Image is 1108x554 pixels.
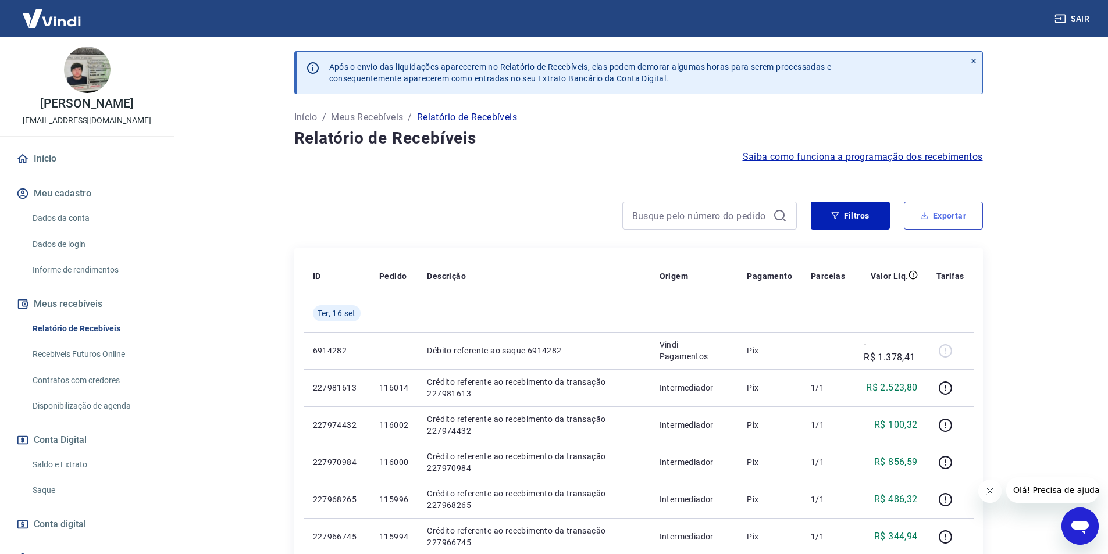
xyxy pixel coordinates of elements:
[747,270,792,282] p: Pagamento
[14,146,160,171] a: Início
[331,110,403,124] a: Meus Recebíveis
[866,381,917,395] p: R$ 2.523,80
[427,451,640,474] p: Crédito referente ao recebimento da transação 227970984
[747,494,792,505] p: Pix
[294,110,318,124] a: Início
[417,110,517,124] p: Relatório de Recebíveis
[811,494,845,505] p: 1/1
[379,494,408,505] p: 115996
[811,382,845,394] p: 1/1
[427,376,640,399] p: Crédito referente ao recebimento da transação 227981613
[379,531,408,542] p: 115994
[313,531,361,542] p: 227966745
[660,270,688,282] p: Origem
[747,345,792,356] p: Pix
[14,427,160,453] button: Conta Digital
[811,202,890,230] button: Filtros
[811,456,845,468] p: 1/1
[313,456,361,468] p: 227970984
[379,270,407,282] p: Pedido
[408,110,412,124] p: /
[28,394,160,418] a: Disponibilização de agenda
[313,345,361,356] p: 6914282
[660,456,729,468] p: Intermediador
[313,270,321,282] p: ID
[379,382,408,394] p: 116014
[14,1,90,36] img: Vindi
[660,494,729,505] p: Intermediador
[379,456,408,468] p: 116000
[811,270,845,282] p: Parcelas
[1052,8,1094,30] button: Sair
[747,419,792,431] p: Pix
[660,419,729,431] p: Intermediador
[34,516,86,532] span: Conta digital
[874,530,918,544] p: R$ 344,94
[64,47,111,93] img: 6e61b937-904a-4981-a2f4-9903c7d94729.jpeg
[747,382,792,394] p: Pix
[28,369,160,392] a: Contratos com credores
[743,150,983,164] a: Saiba como funciona a programação dos recebimentos
[904,202,983,230] button: Exportar
[864,337,918,364] p: -R$ 1.378,41
[28,478,160,502] a: Saque
[40,98,133,110] p: [PERSON_NAME]
[379,419,408,431] p: 116002
[318,308,356,319] span: Ter, 16 set
[313,419,361,431] p: 227974432
[660,339,729,362] p: Vindi Pagamentos
[632,207,768,224] input: Busque pelo número do pedido
[14,291,160,317] button: Meus recebíveis
[871,270,909,282] p: Valor Líq.
[427,270,466,282] p: Descrição
[28,342,160,366] a: Recebíveis Futuros Online
[28,233,160,256] a: Dados de login
[874,418,918,432] p: R$ 100,32
[427,488,640,511] p: Crédito referente ao recebimento da transação 227968265
[747,531,792,542] p: Pix
[28,206,160,230] a: Dados da conta
[427,345,640,356] p: Débito referente ao saque 6914282
[1061,507,1099,545] iframe: Botão para abrir a janela de mensagens
[427,525,640,548] p: Crédito referente ao recebimento da transação 227966745
[978,480,1002,503] iframe: Fechar mensagem
[322,110,326,124] p: /
[28,453,160,477] a: Saldo e Extrato
[313,382,361,394] p: 227981613
[874,455,918,469] p: R$ 856,59
[294,127,983,150] h4: Relatório de Recebíveis
[427,413,640,437] p: Crédito referente ao recebimento da transação 227974432
[313,494,361,505] p: 227968265
[660,382,729,394] p: Intermediador
[747,456,792,468] p: Pix
[23,115,151,127] p: [EMAIL_ADDRESS][DOMAIN_NAME]
[7,8,98,17] span: Olá! Precisa de ajuda?
[329,61,832,84] p: Após o envio das liquidações aparecerem no Relatório de Recebíveis, elas podem demorar algumas ho...
[874,492,918,506] p: R$ 486,32
[28,317,160,341] a: Relatório de Recebíveis
[811,419,845,431] p: 1/1
[28,258,160,282] a: Informe de rendimentos
[14,512,160,537] a: Conta digital
[811,345,845,356] p: -
[1006,477,1099,503] iframe: Mensagem da empresa
[14,181,160,206] button: Meu cadastro
[660,531,729,542] p: Intermediador
[936,270,964,282] p: Tarifas
[811,531,845,542] p: 1/1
